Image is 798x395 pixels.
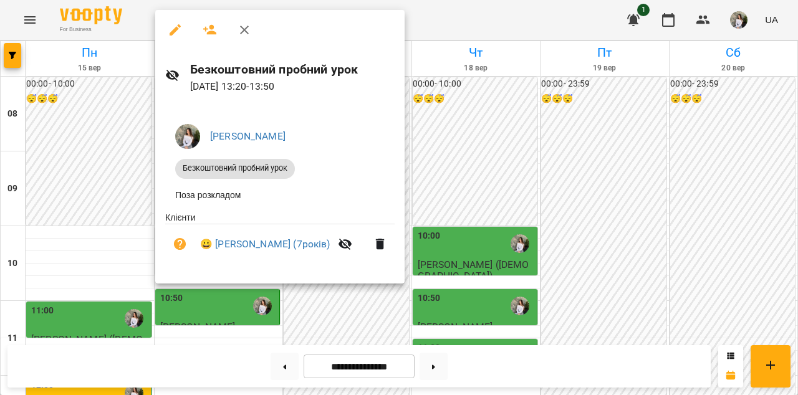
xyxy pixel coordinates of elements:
[190,60,395,79] h6: Безкоштовний пробний урок
[175,163,295,174] span: Безкоштовний пробний урок
[210,130,286,142] a: [PERSON_NAME]
[165,184,395,206] li: Поза розкладом
[165,229,195,259] button: Візит ще не сплачено. Додати оплату?
[175,124,200,149] img: 4785574119de2133ce34c4aa96a95cba.jpeg
[200,237,330,252] a: 😀 [PERSON_NAME] (7років)
[190,79,395,94] p: [DATE] 13:20 - 13:50
[165,211,395,269] ul: Клієнти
